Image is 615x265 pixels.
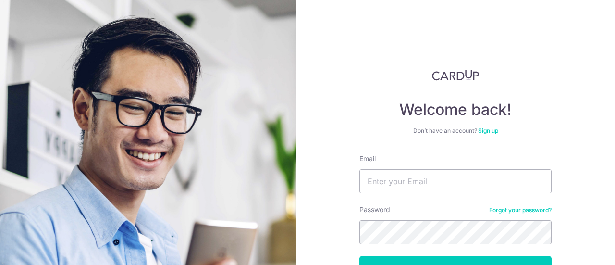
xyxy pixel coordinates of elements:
[359,127,552,135] div: Don’t have an account?
[478,127,498,134] a: Sign up
[359,205,390,215] label: Password
[359,169,552,193] input: Enter your Email
[489,206,552,214] a: Forgot your password?
[359,100,552,119] h4: Welcome back!
[432,69,479,81] img: CardUp Logo
[359,154,376,164] label: Email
